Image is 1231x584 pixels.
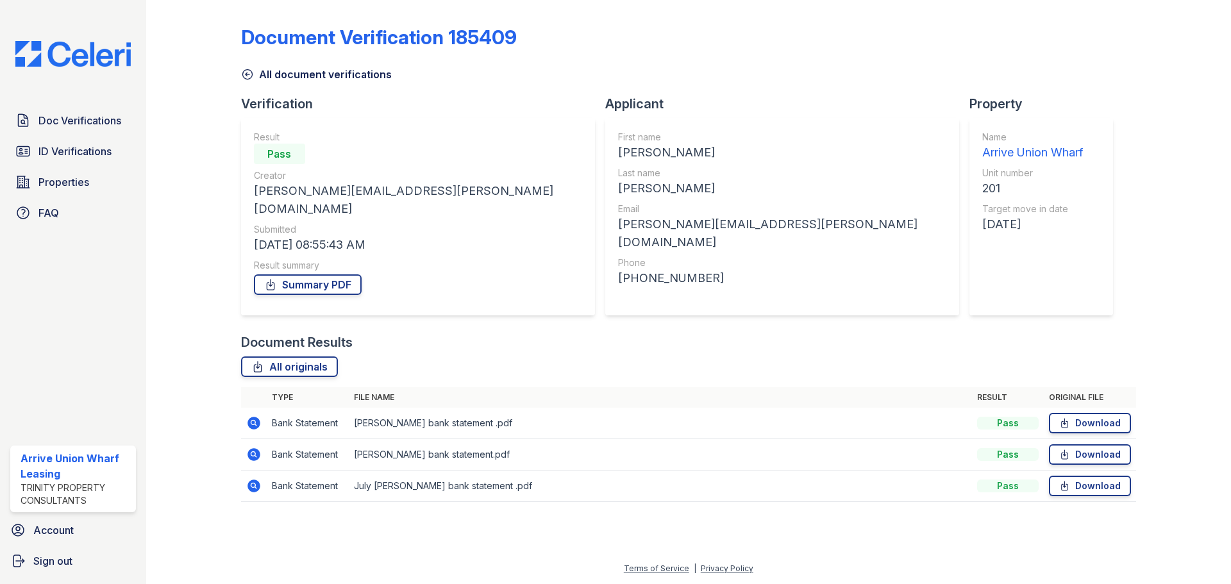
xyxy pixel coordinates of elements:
div: Arrive Union Wharf [982,144,1083,162]
th: Original file [1044,387,1136,408]
div: Creator [254,169,582,182]
div: 201 [982,179,1083,197]
span: Doc Verifications [38,113,121,128]
div: [PERSON_NAME] [618,179,946,197]
div: Trinity Property Consultants [21,481,131,507]
td: [PERSON_NAME] bank statement.pdf [349,439,972,471]
span: Properties [38,174,89,190]
a: Download [1049,476,1131,496]
div: Last name [618,167,946,179]
div: Arrive Union Wharf Leasing [21,451,131,481]
a: FAQ [10,200,136,226]
div: Target move in date [982,203,1083,215]
a: Privacy Policy [701,563,753,573]
img: CE_Logo_Blue-a8612792a0a2168367f1c8372b55b34899dd931a85d93a1a3d3e32e68fde9ad4.png [5,41,141,67]
div: Result [254,131,582,144]
td: Bank Statement [267,471,349,502]
a: Properties [10,169,136,195]
div: Pass [254,144,305,164]
td: [PERSON_NAME] bank statement .pdf [349,408,972,439]
td: July [PERSON_NAME] bank statement .pdf [349,471,972,502]
div: Result summary [254,259,582,272]
a: Account [5,517,141,543]
div: [PERSON_NAME] [618,144,946,162]
div: Email [618,203,946,215]
a: Doc Verifications [10,108,136,133]
div: | [694,563,696,573]
div: Phone [618,256,946,269]
div: [PHONE_NUMBER] [618,269,946,287]
div: First name [618,131,946,144]
a: ID Verifications [10,138,136,164]
div: [PERSON_NAME][EMAIL_ADDRESS][PERSON_NAME][DOMAIN_NAME] [618,215,946,251]
span: Account [33,522,74,538]
th: Result [972,387,1044,408]
a: Name Arrive Union Wharf [982,131,1083,162]
th: File name [349,387,972,408]
div: Pass [977,448,1039,461]
div: Pass [977,417,1039,430]
th: Type [267,387,349,408]
a: Summary PDF [254,274,362,295]
div: Document Verification 185409 [241,26,517,49]
span: FAQ [38,205,59,221]
div: Submitted [254,223,582,236]
td: Bank Statement [267,408,349,439]
div: Applicant [605,95,969,113]
td: Bank Statement [267,439,349,471]
a: Download [1049,413,1131,433]
span: Sign out [33,553,72,569]
div: Verification [241,95,605,113]
div: Name [982,131,1083,144]
div: [DATE] 08:55:43 AM [254,236,582,254]
a: Sign out [5,548,141,574]
a: All document verifications [241,67,392,82]
div: Pass [977,480,1039,492]
div: Property [969,95,1123,113]
div: [DATE] [982,215,1083,233]
span: ID Verifications [38,144,112,159]
a: All originals [241,356,338,377]
div: Unit number [982,167,1083,179]
a: Download [1049,444,1131,465]
a: Terms of Service [624,563,689,573]
div: [PERSON_NAME][EMAIL_ADDRESS][PERSON_NAME][DOMAIN_NAME] [254,182,582,218]
div: Document Results [241,333,353,351]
